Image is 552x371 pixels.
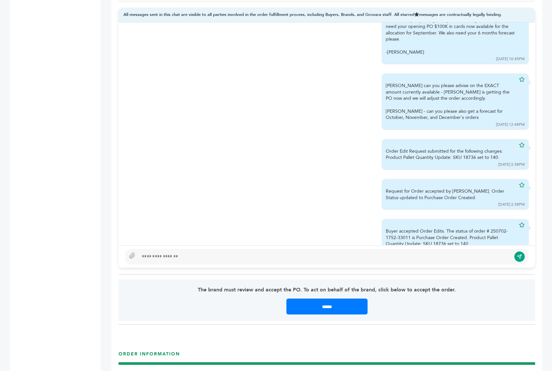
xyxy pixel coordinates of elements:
[496,56,525,62] div: [DATE] 10:45PM
[386,228,516,247] div: Buyer accepted Order Edits. The status of order # 250702-1752-33011 is Purchase Order Created. Pr...
[386,148,516,161] div: Order Edit Request submitted for the following changes: Product Pallet Quantity Update: SKU 18736...
[119,8,535,22] div: All messages sent in this chat are visible to all parties involved in the order fulfillment proce...
[386,188,516,201] div: Request for Order accepted by [PERSON_NAME]. Order Status updated to Purchase Order Created.
[119,351,535,362] h3: ORDER INFORMATION
[135,286,518,294] p: The brand must review and accept the PO. To act on behalf of the brand, click below to accept the...
[498,162,525,167] div: [DATE] 2:38PM
[386,108,516,121] div: [PERSON_NAME] - can you please also get a forecast for October, November, and December's orders
[386,49,516,56] div: -[PERSON_NAME]
[386,11,516,55] div: Hi [PERSON_NAME] - can you please get your client's order in ASAP - every day that goes by we are...
[498,202,525,207] div: [DATE] 2:38PM
[496,122,525,127] div: [DATE] 12:48PM
[386,83,516,121] div: [PERSON_NAME] can you please advise on the EXACT amount currently available - [PERSON_NAME] is ge...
